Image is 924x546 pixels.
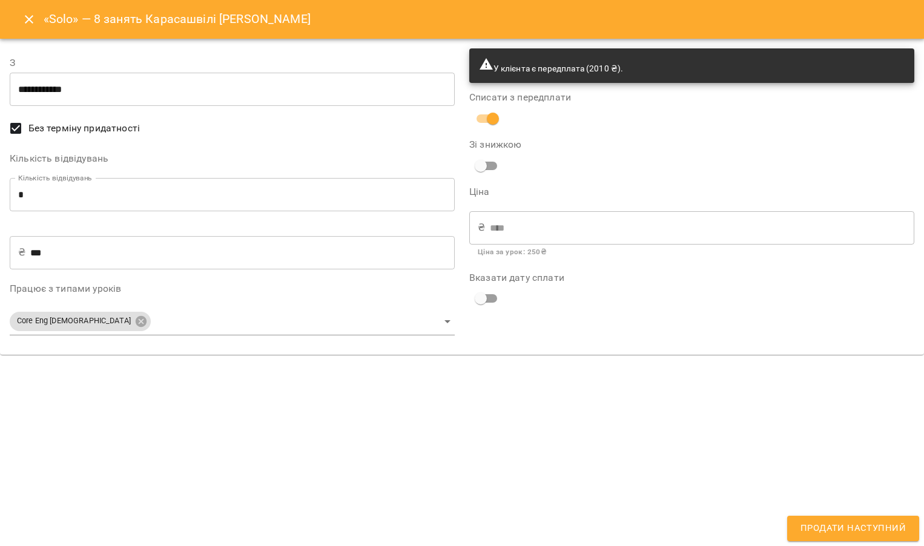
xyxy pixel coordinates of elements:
[469,140,618,150] label: Зі знижкою
[15,5,44,34] button: Close
[10,58,455,68] label: З
[18,245,25,260] p: ₴
[28,121,140,136] span: Без терміну придатності
[800,521,906,536] span: Продати наступний
[10,312,151,331] div: Core Eng [DEMOGRAPHIC_DATA]
[479,64,623,73] span: У клієнта є передплата (2010 ₴).
[10,284,455,294] label: Працює з типами уроків
[469,93,914,102] label: Списати з передплати
[10,308,455,335] div: Core Eng [DEMOGRAPHIC_DATA]
[44,10,311,28] h6: «Solo» — 8 занять Карасашвілі [PERSON_NAME]
[787,516,919,541] button: Продати наступний
[469,187,914,197] label: Ціна
[10,315,138,327] span: Core Eng [DEMOGRAPHIC_DATA]
[10,154,455,163] label: Кількість відвідувань
[469,273,914,283] label: Вказати дату сплати
[478,220,485,235] p: ₴
[478,248,546,256] b: Ціна за урок : 250 ₴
